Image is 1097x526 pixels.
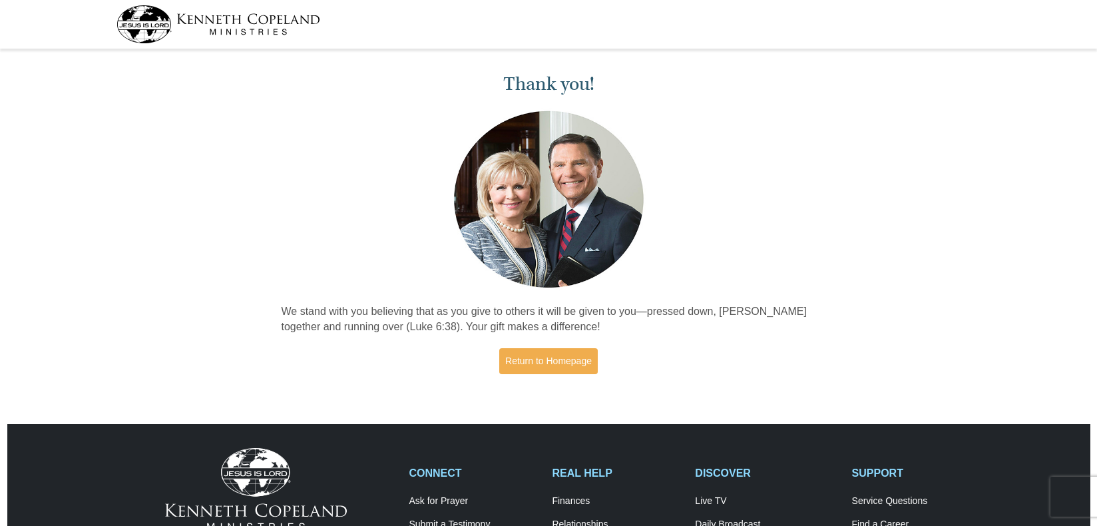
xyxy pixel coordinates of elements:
[499,348,598,374] a: Return to Homepage
[552,495,681,507] a: Finances
[409,467,539,479] h2: CONNECT
[552,467,681,479] h2: REAL HELP
[695,495,837,507] a: Live TV
[852,495,981,507] a: Service Questions
[282,73,816,95] h1: Thank you!
[409,495,539,507] a: Ask for Prayer
[451,108,647,291] img: Kenneth and Gloria
[116,5,320,43] img: kcm-header-logo.svg
[695,467,837,479] h2: DISCOVER
[282,304,816,335] p: We stand with you believing that as you give to others it will be given to you—pressed down, [PER...
[852,467,981,479] h2: SUPPORT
